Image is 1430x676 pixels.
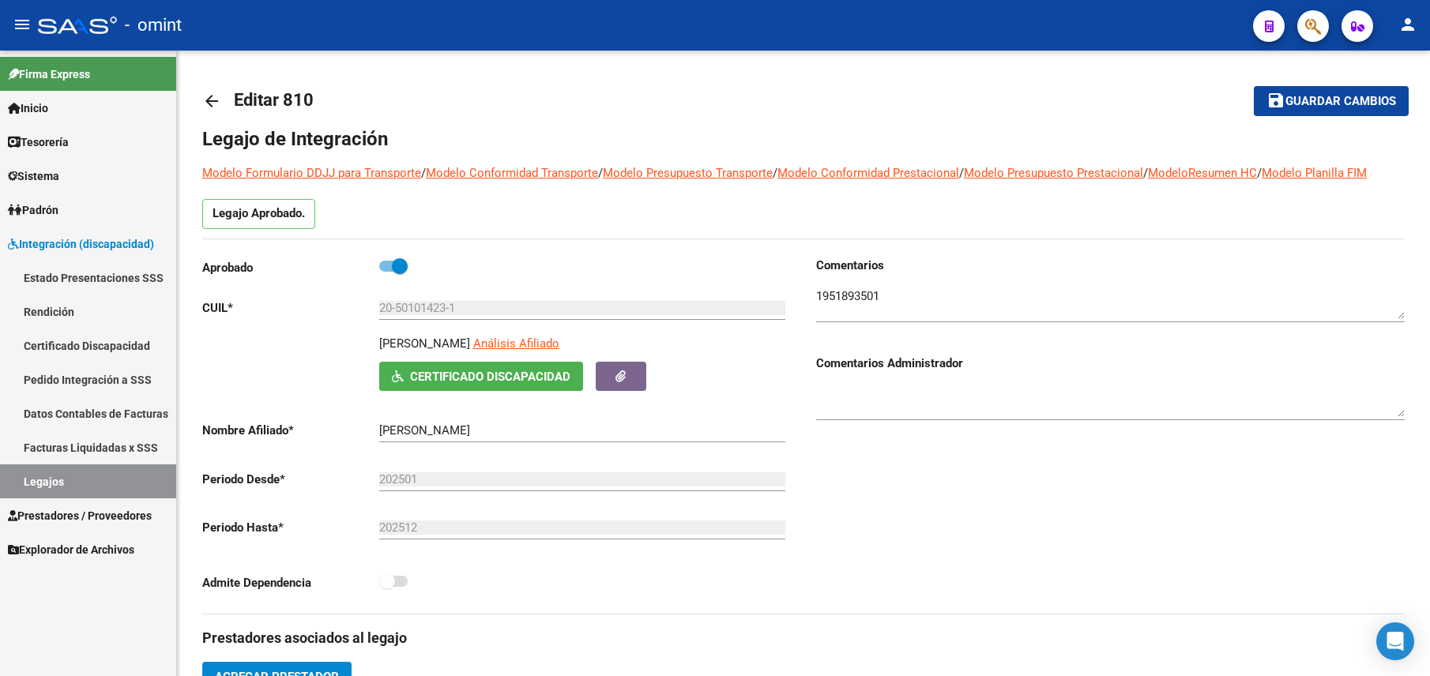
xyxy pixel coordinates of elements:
[777,166,959,180] a: Modelo Conformidad Prestacional
[202,574,379,591] p: Admite Dependencia
[816,355,1405,372] h3: Comentarios Administrador
[202,471,379,488] p: Periodo Desde
[473,336,559,351] span: Análisis Afiliado
[8,133,69,151] span: Tesorería
[202,92,221,111] mat-icon: arrow_back
[8,201,58,219] span: Padrón
[964,166,1143,180] a: Modelo Presupuesto Prestacional
[426,166,598,180] a: Modelo Conformidad Transporte
[816,257,1405,274] h3: Comentarios
[202,126,1405,152] h1: Legajo de Integración
[8,66,90,83] span: Firma Express
[1254,86,1409,115] button: Guardar cambios
[202,422,379,439] p: Nombre Afiliado
[8,100,48,117] span: Inicio
[202,199,315,229] p: Legajo Aprobado.
[1262,166,1367,180] a: Modelo Planilla FIM
[1376,622,1414,660] div: Open Intercom Messenger
[202,166,421,180] a: Modelo Formulario DDJJ para Transporte
[1398,15,1417,34] mat-icon: person
[8,167,59,185] span: Sistema
[1285,95,1396,109] span: Guardar cambios
[379,362,583,391] button: Certificado Discapacidad
[202,627,1405,649] h3: Prestadores asociados al legajo
[379,335,470,352] p: [PERSON_NAME]
[8,235,154,253] span: Integración (discapacidad)
[202,259,379,276] p: Aprobado
[603,166,773,180] a: Modelo Presupuesto Transporte
[202,519,379,536] p: Periodo Hasta
[8,507,152,524] span: Prestadores / Proveedores
[234,90,314,110] span: Editar 810
[13,15,32,34] mat-icon: menu
[410,370,570,384] span: Certificado Discapacidad
[8,541,134,558] span: Explorador de Archivos
[1148,166,1257,180] a: ModeloResumen HC
[125,8,182,43] span: - omint
[1266,91,1285,110] mat-icon: save
[202,299,379,317] p: CUIL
